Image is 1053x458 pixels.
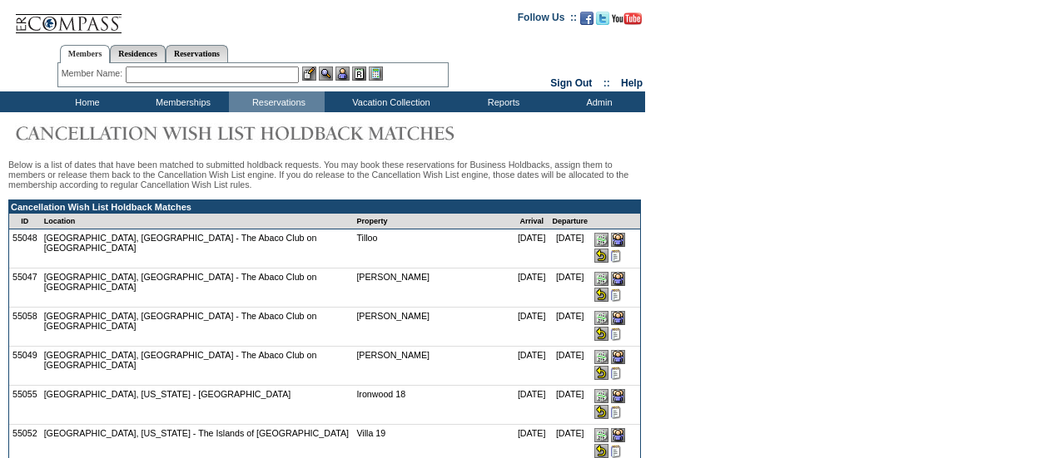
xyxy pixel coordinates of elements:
td: Admin [549,91,645,112]
td: Departure [549,214,591,229]
input: Give this reservation to Sales [594,233,608,247]
td: Ironwood 18 [353,386,514,425]
img: Give this reservation to a member [611,311,625,325]
td: [DATE] [514,308,549,347]
td: Arrival [514,214,549,229]
td: [GEOGRAPHIC_DATA], [GEOGRAPHIC_DATA] - The Abaco Club on [GEOGRAPHIC_DATA] [41,229,354,268]
img: Give this reservation to a member [611,350,625,364]
img: Cancellation Wish List Holdback Matches [8,116,508,150]
td: [DATE] [549,229,591,268]
td: Property [353,214,514,229]
input: Give this reservation to Sales [594,428,608,442]
td: Vacation Collection [325,91,454,112]
td: [DATE] [514,229,549,268]
td: ID [9,214,41,229]
input: Release this reservation back into the Cancellation Wish List queue [594,249,608,263]
td: [DATE] [514,268,549,308]
input: need 1 home blocked per week June 1, 2025 and on - 6/19/24 mm [611,288,621,302]
td: 55058 [9,308,41,347]
td: [DATE] [514,347,549,386]
td: Follow Us :: [518,10,577,30]
td: [PERSON_NAME] [353,308,514,347]
img: b_edit.gif [302,66,316,81]
img: Give this reservation to a member [611,233,625,247]
td: [GEOGRAPHIC_DATA], [GEOGRAPHIC_DATA] - The Abaco Club on [GEOGRAPHIC_DATA] [41,268,354,308]
td: [DATE] [549,308,591,347]
img: Give this reservation to a member [611,428,625,442]
a: Follow us on Twitter [596,17,609,27]
img: b_calculator.gif [369,66,383,81]
td: 55049 [9,347,41,386]
img: Subscribe to our YouTube Channel [612,12,642,25]
input: need 1 home blocked per week June 1, 2025 and on - 6/19/24 mm [611,367,621,380]
input: Release this reservation back into the Cancellation Wish List queue [594,405,608,419]
input: need 1 home blocked per week June 1, 2025 and on - 6/19/24 mm [611,327,621,341]
td: 55047 [9,268,41,308]
a: Reservations [166,45,228,62]
input: Release this reservation back into the Cancellation Wish List queue [594,366,608,380]
input: Release this reservation back into the Cancellation Wish List queue [594,288,608,302]
a: Help [621,77,643,89]
td: [DATE] [549,268,591,308]
td: Reports [454,91,549,112]
td: Tilloo [353,229,514,268]
input: General Sales Holds. -DW 2.19.25 [611,445,621,458]
td: [GEOGRAPHIC_DATA], [GEOGRAPHIC_DATA] - The Abaco Club on [GEOGRAPHIC_DATA] [41,347,354,386]
input: Release this reservation back into the Cancellation Wish List queue [594,444,608,458]
span: :: [603,77,610,89]
a: Residences [110,45,166,62]
img: View [319,66,333,81]
td: [DATE] [549,386,591,425]
img: Impersonate [335,66,350,81]
input: Give this reservation to Sales [594,311,608,325]
td: [GEOGRAPHIC_DATA], [US_STATE] - [GEOGRAPHIC_DATA] [41,386,354,425]
td: Memberships [133,91,229,112]
td: [PERSON_NAME] [353,347,514,386]
td: Reservations [229,91,325,112]
td: 55055 [9,386,41,425]
a: Become our fan on Facebook [580,17,594,27]
a: Members [60,45,111,63]
img: Give this reservation to a member [611,389,625,403]
input: Give this reservation to Sales [594,272,608,286]
img: Follow us on Twitter [596,12,609,25]
input: Release this reservation back into the Cancellation Wish List queue [594,327,608,341]
input: Give this reservation to Sales [594,389,608,403]
input: need 1 home blocked per week June 1, 2025 and on - 6/19/24 mm [611,249,621,263]
img: Become our fan on Facebook [580,12,594,25]
td: [PERSON_NAME] [353,268,514,308]
td: Home [37,91,133,112]
td: [GEOGRAPHIC_DATA], [GEOGRAPHIC_DATA] - The Abaco Club on [GEOGRAPHIC_DATA] [41,308,354,347]
td: 55048 [9,229,41,268]
div: Member Name: [62,66,126,81]
td: [DATE] [514,386,549,425]
a: Subscribe to our YouTube Channel [612,17,642,27]
td: Cancellation Wish List Holdback Matches [9,200,640,214]
td: Location [41,214,354,229]
input: Give this reservation to Sales [594,350,608,364]
a: Sign Out [550,77,592,89]
input: General Sales Holds. -DW 2.19.25 [611,406,621,419]
img: Reservations [352,66,366,81]
img: Give this reservation to a member [611,272,625,286]
td: [DATE] [549,347,591,386]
